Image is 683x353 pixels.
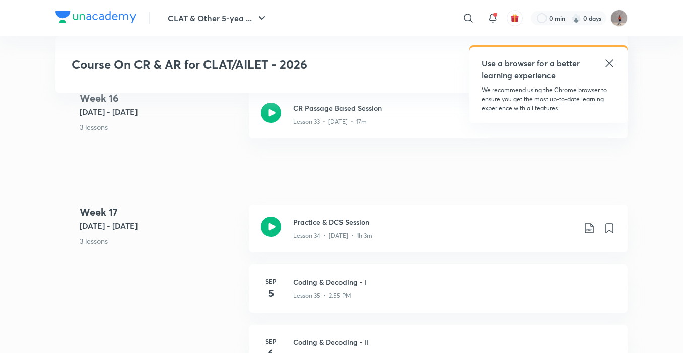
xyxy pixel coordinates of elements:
h3: Course On CR & AR for CLAT/AILET - 2026 [72,57,466,72]
p: We recommend using the Chrome browser to ensure you get the most up-to-date learning experience w... [482,85,616,113]
button: avatar [507,10,523,26]
a: Sep5Coding & Decoding - ILesson 35 • 2:55 PM [249,264,628,325]
h3: Practice & DCS Session [293,217,575,227]
h3: Coding & Decoding - I [293,277,616,287]
p: Lesson 35 • 2:55 PM [293,291,351,300]
img: Shivang Roy [610,10,628,27]
a: Practice & DCS SessionLesson 34 • [DATE] • 1h 3m [249,205,628,264]
h5: [DATE] - [DATE] [80,106,241,118]
a: CR Passage Based SessionLesson 33 • [DATE] • 17m [249,91,628,150]
img: avatar [510,14,519,23]
p: 3 lessons [80,236,241,246]
h6: Sep [261,277,281,286]
h3: Coding & Decoding - II [293,337,616,347]
button: CLAT & Other 5-yea ... [162,8,274,28]
h5: Use a browser for a better learning experience [482,57,582,81]
img: Company Logo [55,11,136,23]
h3: CR Passage Based Session [293,103,575,113]
img: streak [571,13,581,23]
h4: 5 [261,286,281,301]
p: 3 lessons [80,122,241,132]
h4: Week 16 [80,91,241,106]
p: Lesson 34 • [DATE] • 1h 3m [293,231,372,240]
h6: Sep [261,337,281,346]
h5: [DATE] - [DATE] [80,220,241,232]
p: Lesson 33 • [DATE] • 17m [293,117,367,126]
a: Company Logo [55,11,136,26]
h4: Week 17 [80,205,241,220]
